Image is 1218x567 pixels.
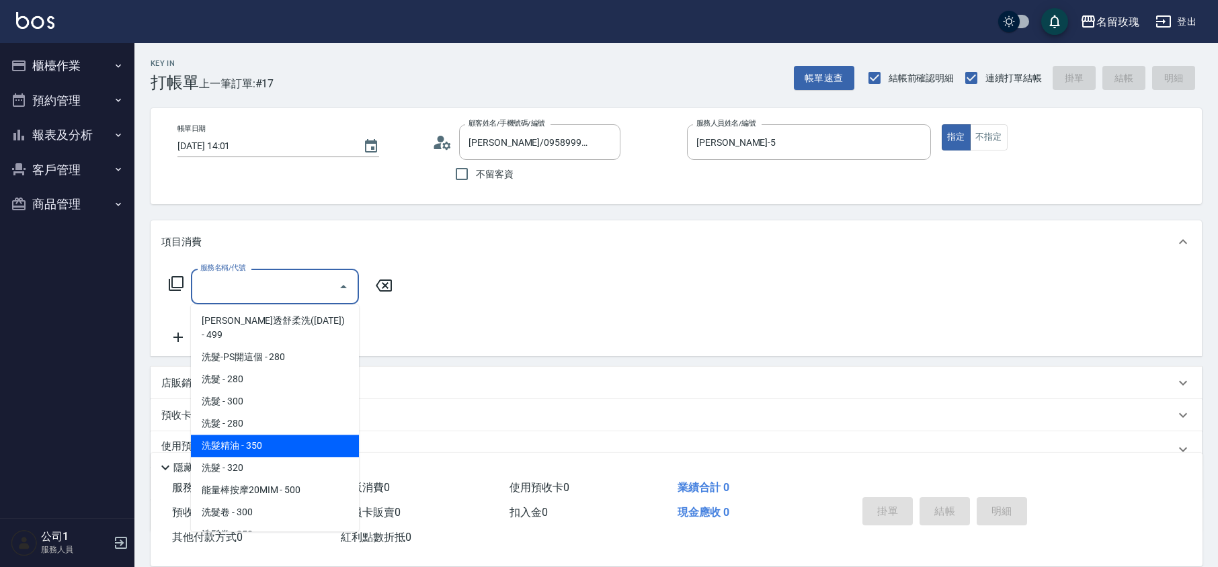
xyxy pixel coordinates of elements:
span: 扣入金 0 [510,506,548,519]
span: 洗髮 - 320 [191,457,359,479]
button: 報表及分析 [5,118,129,152]
span: 能量棒按摩20MIM - 500 [191,479,359,501]
span: 洗髮-PS開這個 - 280 [191,346,359,368]
p: 使用預收卡 [161,439,212,460]
span: 會員卡販賣 0 [341,506,401,519]
label: 顧客姓名/手機號碼/編號 [469,118,545,128]
p: 預收卡販賣 [161,408,212,423]
div: 名留玫瑰 [1096,13,1139,30]
p: 店販銷售 [161,376,202,390]
img: Person [11,529,38,556]
label: 服務名稱/代號 [200,263,245,273]
p: 隱藏業績明細 [173,461,234,475]
p: 項目消費 [161,235,202,249]
span: 結帳前確認明細 [889,71,955,85]
img: Logo [16,12,54,29]
h2: Key In [151,59,199,68]
span: [PERSON_NAME]透舒柔洗([DATE]) - 499 [191,310,359,346]
span: 其他付款方式 0 [172,531,243,543]
span: 洗髮 - 300 [191,390,359,412]
label: 服務人員姓名/編號 [696,118,756,128]
span: 預收卡販賣 0 [172,506,232,519]
div: 項目消費 [151,220,1202,263]
div: 預收卡販賣 [151,399,1202,431]
span: 紅利點數折抵 0 [341,531,411,543]
button: Close [333,276,354,298]
span: 洗髮卷 - 250 [191,523,359,546]
h3: 打帳單 [151,73,199,92]
span: 洗髮 - 280 [191,368,359,390]
button: 商品管理 [5,187,129,222]
h5: 公司1 [41,530,110,543]
button: 指定 [942,124,971,150]
label: 帳單日期 [177,124,206,134]
button: 客戶管理 [5,152,129,187]
button: 櫃檯作業 [5,48,129,83]
button: 預約管理 [5,83,129,118]
span: 現金應收 0 [678,506,729,519]
span: 業績合計 0 [678,481,729,494]
button: Choose date, selected date is 2025-08-16 [355,130,387,163]
span: 連續打單結帳 [985,71,1042,85]
span: 店販消費 0 [341,481,390,494]
button: save [1041,8,1068,35]
button: 登出 [1150,9,1202,34]
span: 洗髮 - 280 [191,412,359,435]
div: 店販銷售 [151,367,1202,399]
div: 使用預收卡x176 [151,431,1202,468]
input: YYYY/MM/DD hh:mm [177,135,350,157]
button: 名留玫瑰 [1075,8,1145,36]
span: 洗髮卷 - 300 [191,501,359,523]
span: 服務消費 0 [172,481,221,494]
span: 上一筆訂單:#17 [199,75,274,92]
button: 不指定 [970,124,1008,150]
p: 服務人員 [41,543,110,556]
span: 不留客資 [476,167,514,181]
button: 帳單速查 [794,66,854,91]
span: 洗髮精油 - 350 [191,435,359,457]
span: 使用預收卡 0 [510,481,569,494]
